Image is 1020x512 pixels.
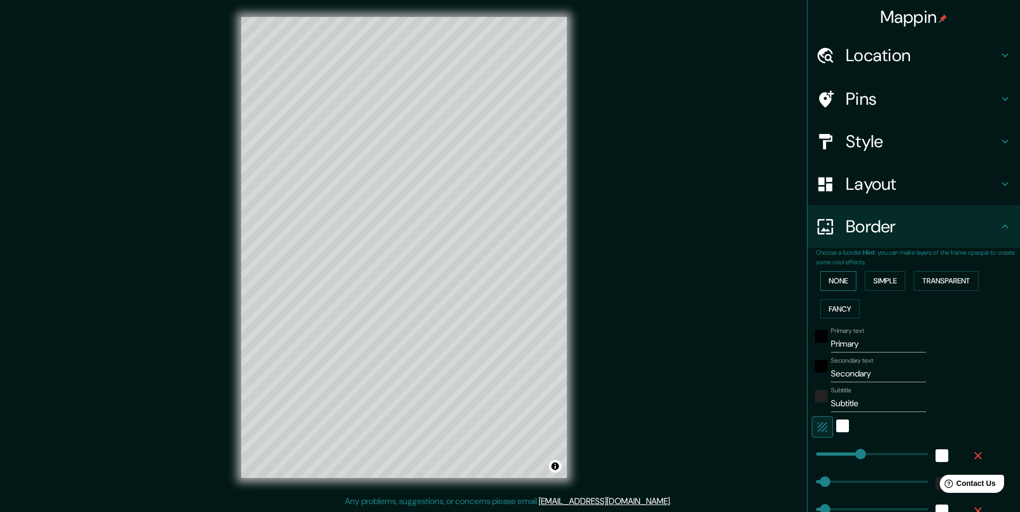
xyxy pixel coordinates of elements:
[539,496,670,507] a: [EMAIL_ADDRESS][DOMAIN_NAME]
[939,14,947,23] img: pin-icon.png
[815,360,828,373] button: black
[807,34,1020,77] div: Location
[925,471,1008,500] iframe: Help widget launcher
[807,205,1020,248] div: Border
[673,495,675,508] div: .
[815,330,828,343] button: black
[549,460,562,473] button: Toggle attribution
[846,216,999,237] h4: Border
[815,390,828,402] button: color-222222
[831,386,852,395] label: Subtitle
[816,248,1020,267] p: Choose a border. : you can make layers of the frame opaque to create some cool effects.
[846,173,999,195] h4: Layout
[831,356,873,365] label: Secondary text
[831,326,864,335] label: Primary text
[863,248,875,257] b: Hint
[846,88,999,110] h4: Pins
[807,163,1020,205] div: Layout
[820,271,856,291] button: None
[345,495,671,508] p: Any problems, suggestions, or concerns please email .
[836,419,849,432] button: white
[846,131,999,152] h4: Style
[807,120,1020,163] div: Style
[846,45,999,66] h4: Location
[671,495,673,508] div: .
[820,299,860,319] button: Fancy
[807,78,1020,120] div: Pins
[880,6,948,28] h4: Mappin
[865,271,905,291] button: Simple
[914,271,979,291] button: Transparent
[936,449,948,462] button: white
